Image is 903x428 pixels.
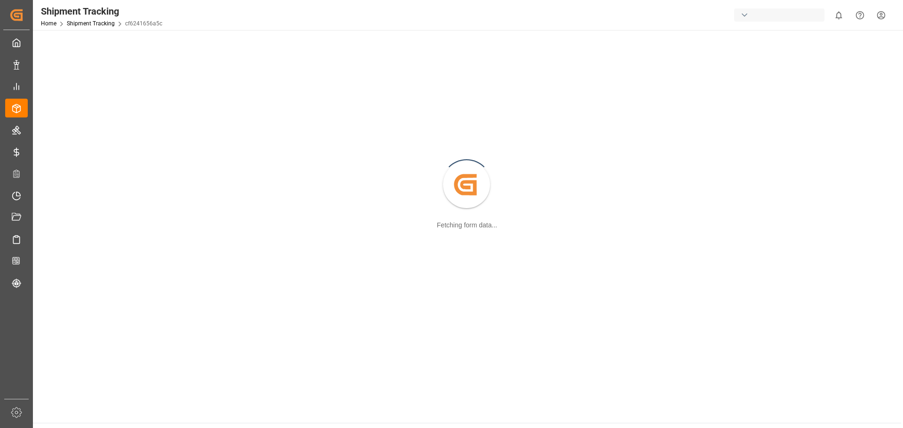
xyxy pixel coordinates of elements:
button: Help Center [849,5,871,26]
div: Shipment Tracking [41,4,162,18]
a: Home [41,20,56,27]
div: Fetching form data... [437,220,497,230]
a: Shipment Tracking [67,20,115,27]
button: show 0 new notifications [828,5,849,26]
